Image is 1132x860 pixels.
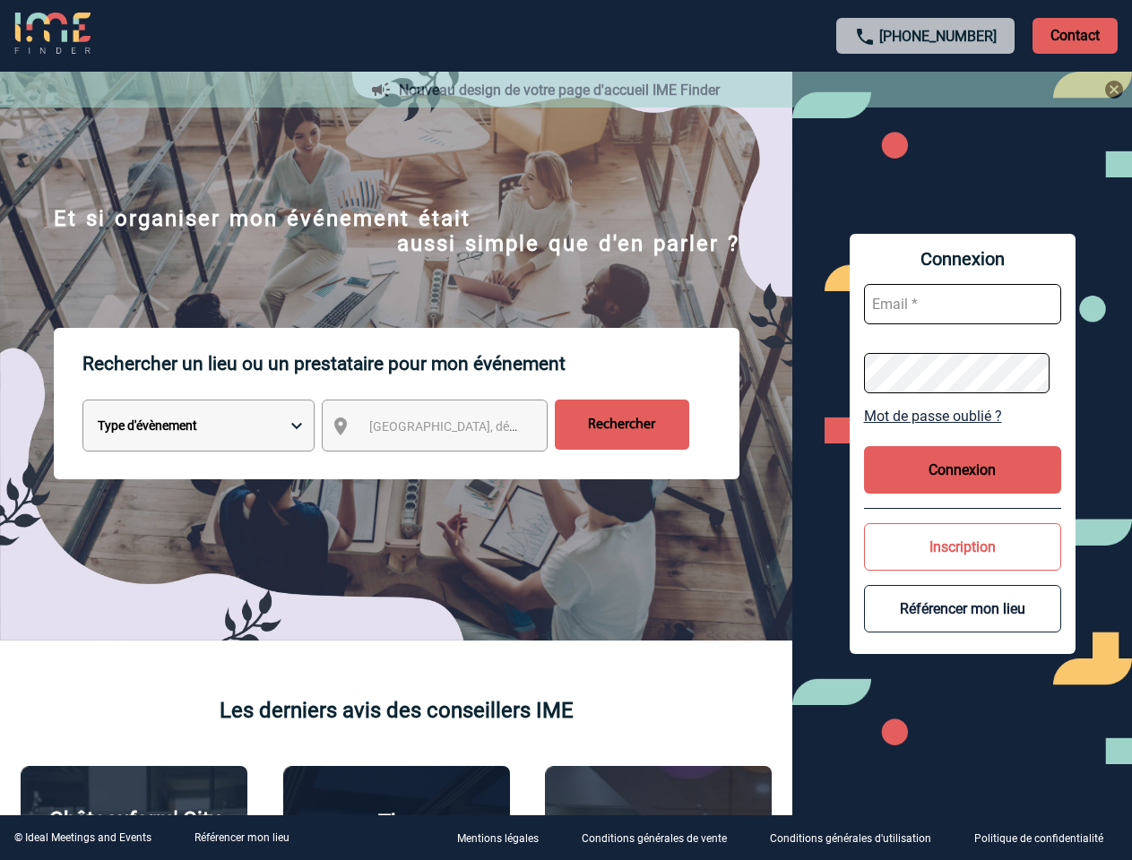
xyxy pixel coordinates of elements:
p: Conditions générales de vente [582,833,727,846]
a: Conditions générales d'utilisation [756,830,960,847]
a: Politique de confidentialité [960,830,1132,847]
a: Conditions générales de vente [567,830,756,847]
p: Conditions générales d'utilisation [770,833,931,846]
p: Mentions légales [457,833,539,846]
p: Politique de confidentialité [974,833,1103,846]
div: © Ideal Meetings and Events [14,831,151,844]
a: Référencer mon lieu [194,831,289,844]
a: Mentions légales [443,830,567,847]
